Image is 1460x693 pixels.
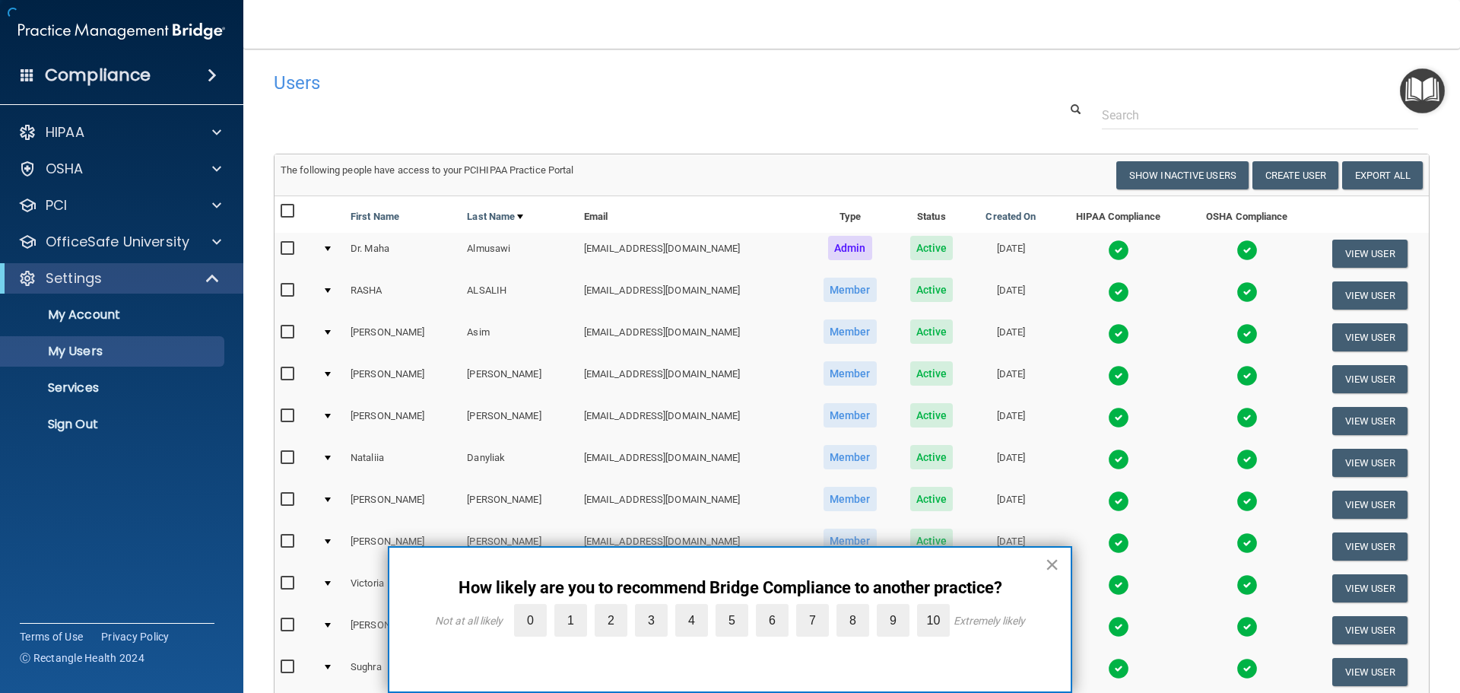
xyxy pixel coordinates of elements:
[1342,161,1423,189] a: Export All
[344,442,461,484] td: Nataliia
[969,400,1053,442] td: [DATE]
[806,196,894,233] th: Type
[1102,101,1418,129] input: Search
[954,615,1025,627] div: Extremely likely
[1108,532,1129,554] img: tick.e7d51cea.svg
[910,403,954,428] span: Active
[1108,491,1129,512] img: tick.e7d51cea.svg
[344,567,461,609] td: Victoria
[635,604,668,637] label: 3
[824,487,877,511] span: Member
[578,316,806,358] td: [EMAIL_ADDRESS][DOMAIN_NAME]
[1108,365,1129,386] img: tick.e7d51cea.svg
[595,604,627,637] label: 2
[985,208,1036,226] a: Created On
[969,316,1053,358] td: [DATE]
[578,442,806,484] td: [EMAIL_ADDRESS][DOMAIN_NAME]
[461,442,577,484] td: Danyliak
[969,526,1053,567] td: [DATE]
[578,233,806,275] td: [EMAIL_ADDRESS][DOMAIN_NAME]
[910,278,954,302] span: Active
[910,319,954,344] span: Active
[467,208,523,226] a: Last Name
[1236,449,1258,470] img: tick.e7d51cea.svg
[1332,240,1408,268] button: View User
[10,344,217,359] p: My Users
[894,196,969,233] th: Status
[1108,323,1129,345] img: tick.e7d51cea.svg
[1183,196,1310,233] th: OSHA Compliance
[461,316,577,358] td: Asim
[344,233,461,275] td: Dr. Maha
[101,629,170,644] a: Privacy Policy
[461,526,577,567] td: [PERSON_NAME]
[969,358,1053,400] td: [DATE]
[1236,491,1258,512] img: tick.e7d51cea.svg
[1108,407,1129,428] img: tick.e7d51cea.svg
[1108,616,1129,637] img: tick.e7d51cea.svg
[1236,574,1258,596] img: tick.e7d51cea.svg
[514,604,547,637] label: 0
[877,604,909,637] label: 9
[836,604,869,637] label: 8
[1197,585,1442,646] iframe: Drift Widget Chat Controller
[910,361,954,386] span: Active
[1045,552,1059,577] button: Close
[344,609,461,651] td: [PERSON_NAME]
[344,400,461,442] td: [PERSON_NAME]
[461,275,577,316] td: ALSALIH
[824,361,877,386] span: Member
[1236,240,1258,261] img: tick.e7d51cea.svg
[1236,281,1258,303] img: tick.e7d51cea.svg
[1332,323,1408,351] button: View User
[578,484,806,526] td: [EMAIL_ADDRESS][DOMAIN_NAME]
[1108,574,1129,596] img: tick.e7d51cea.svg
[828,236,872,260] span: Admin
[344,484,461,526] td: [PERSON_NAME]
[274,73,938,93] h4: Users
[1252,161,1338,189] button: Create User
[756,604,789,637] label: 6
[435,615,503,627] div: Not at all likely
[824,319,877,344] span: Member
[969,275,1053,316] td: [DATE]
[1332,281,1408,310] button: View User
[1332,491,1408,519] button: View User
[578,400,806,442] td: [EMAIL_ADDRESS][DOMAIN_NAME]
[824,445,877,469] span: Member
[1236,365,1258,386] img: tick.e7d51cea.svg
[10,307,217,323] p: My Account
[1332,532,1408,561] button: View User
[969,442,1053,484] td: [DATE]
[1236,658,1258,679] img: tick.e7d51cea.svg
[344,275,461,316] td: RASHA
[1053,196,1183,233] th: HIPAA Compliance
[969,233,1053,275] td: [DATE]
[461,484,577,526] td: [PERSON_NAME]
[1236,407,1258,428] img: tick.e7d51cea.svg
[420,578,1040,598] p: How likely are you to recommend Bridge Compliance to another practice?
[1332,365,1408,393] button: View User
[554,604,587,637] label: 1
[46,233,189,251] p: OfficeSafe University
[46,160,84,178] p: OSHA
[910,487,954,511] span: Active
[716,604,748,637] label: 5
[1332,407,1408,435] button: View User
[824,403,877,428] span: Member
[18,16,225,46] img: PMB logo
[1108,449,1129,470] img: tick.e7d51cea.svg
[910,529,954,553] span: Active
[10,380,217,396] p: Services
[1108,281,1129,303] img: tick.e7d51cea.svg
[344,651,461,693] td: Sughra
[1236,323,1258,345] img: tick.e7d51cea.svg
[45,65,151,86] h4: Compliance
[824,529,877,553] span: Member
[917,604,950,637] label: 10
[578,358,806,400] td: [EMAIL_ADDRESS][DOMAIN_NAME]
[344,358,461,400] td: [PERSON_NAME]
[351,208,399,226] a: First Name
[969,484,1053,526] td: [DATE]
[910,236,954,260] span: Active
